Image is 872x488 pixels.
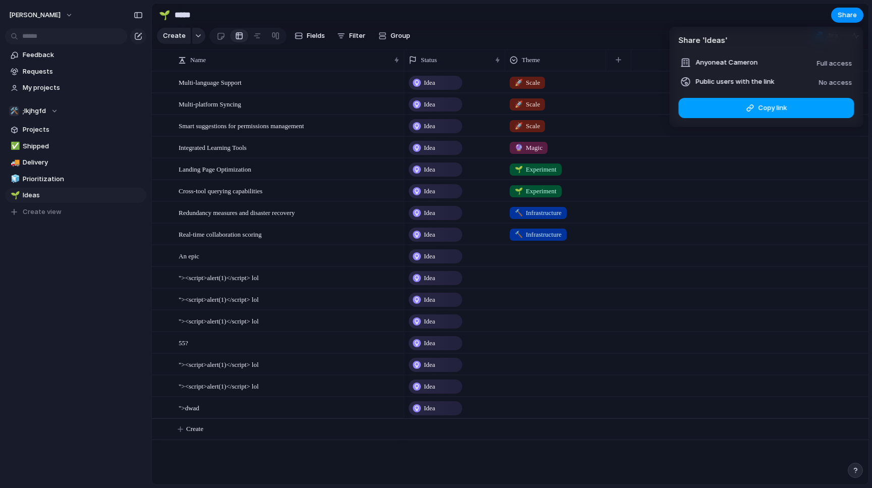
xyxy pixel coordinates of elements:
[679,35,854,46] h4: Share ' Ideas '
[817,59,852,67] span: Full access
[758,103,787,113] span: Copy link
[696,77,775,87] span: Public users with the link
[679,98,854,118] button: Copy link
[696,58,758,68] span: Anyone at Cameron
[819,78,852,86] span: No access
